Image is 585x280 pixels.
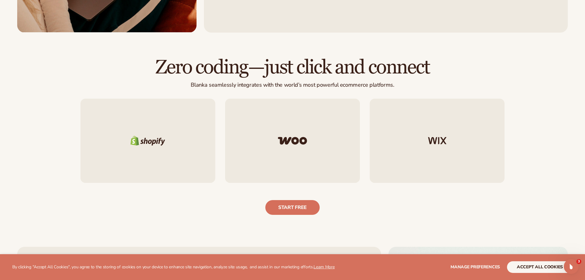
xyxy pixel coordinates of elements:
button: Manage preferences [450,261,500,273]
img: Woo commerce logo. [278,137,307,145]
span: Manage preferences [450,264,500,270]
a: Start free [265,200,320,215]
p: Blanka seamlessly integrates with the world’s most powerful ecommerce platforms. [17,81,568,89]
p: By clicking "Accept All Cookies", you agree to the storing of cookies on your device to enhance s... [12,265,335,270]
img: Wix logo. [428,137,447,144]
img: Shopify logo. [131,136,165,146]
iframe: Intercom live chat [564,259,579,274]
h2: Zero coding—just click and connect [17,57,568,78]
button: accept all cookies [507,261,573,273]
span: 3 [576,259,581,264]
a: Learn More [314,264,334,270]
